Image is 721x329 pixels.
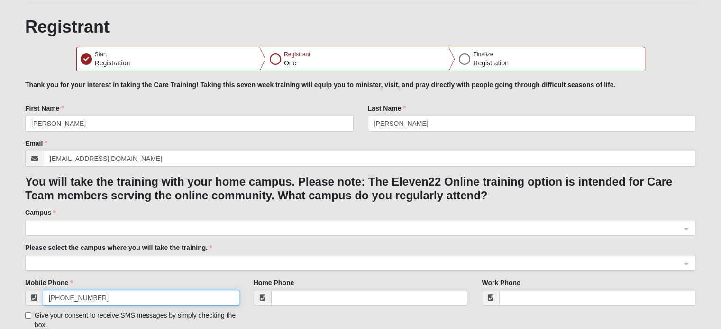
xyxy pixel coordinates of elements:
[368,104,406,113] label: Last Name
[25,104,64,113] label: First Name
[473,58,509,68] p: Registration
[25,208,56,217] label: Campus
[25,278,73,287] label: Mobile Phone
[25,17,696,37] h1: Registrant
[482,278,520,287] label: Work Phone
[25,81,696,89] h5: Thank you for your interest in taking the Care Training! Taking this seven week training will equ...
[25,139,47,148] label: Email
[95,51,107,58] span: Start
[284,58,310,68] p: One
[25,243,212,252] label: Please select the campus where you will take the training.
[25,175,696,203] h3: You will take the training with your home campus. Please note: The Eleven22 Online training optio...
[254,278,294,287] label: Home Phone
[95,58,130,68] p: Registration
[284,51,310,58] span: Registrant
[473,51,493,58] span: Finalize
[25,312,31,319] input: Give your consent to receive SMS messages by simply checking the box.
[35,311,236,329] span: Give your consent to receive SMS messages by simply checking the box.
